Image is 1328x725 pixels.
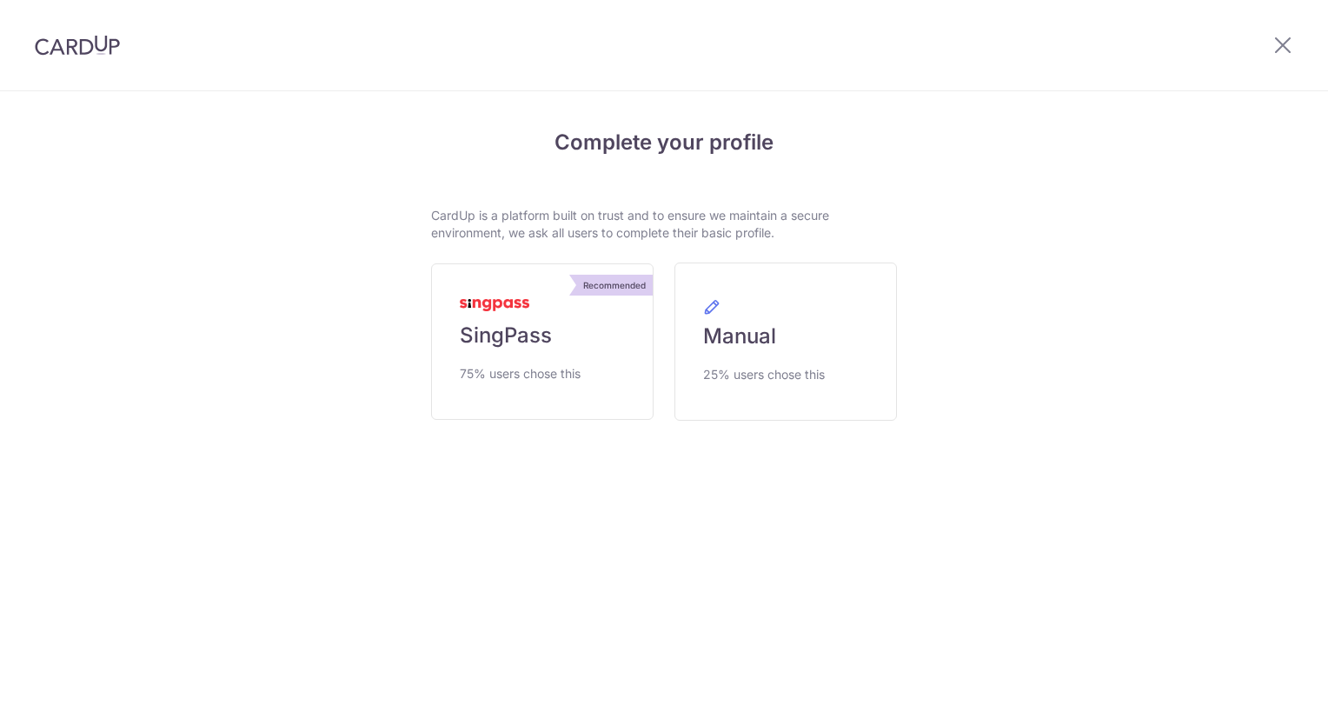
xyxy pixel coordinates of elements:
img: CardUp [35,35,120,56]
a: Recommended SingPass 75% users chose this [431,263,654,420]
span: SingPass [460,322,552,349]
h4: Complete your profile [431,127,897,158]
span: 25% users chose this [703,364,825,385]
p: CardUp is a platform built on trust and to ensure we maintain a secure environment, we ask all us... [431,207,897,242]
img: MyInfoLogo [460,299,529,311]
a: Manual 25% users chose this [674,263,897,421]
div: Recommended [576,275,653,296]
span: Manual [703,323,776,350]
span: 75% users chose this [460,363,581,384]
